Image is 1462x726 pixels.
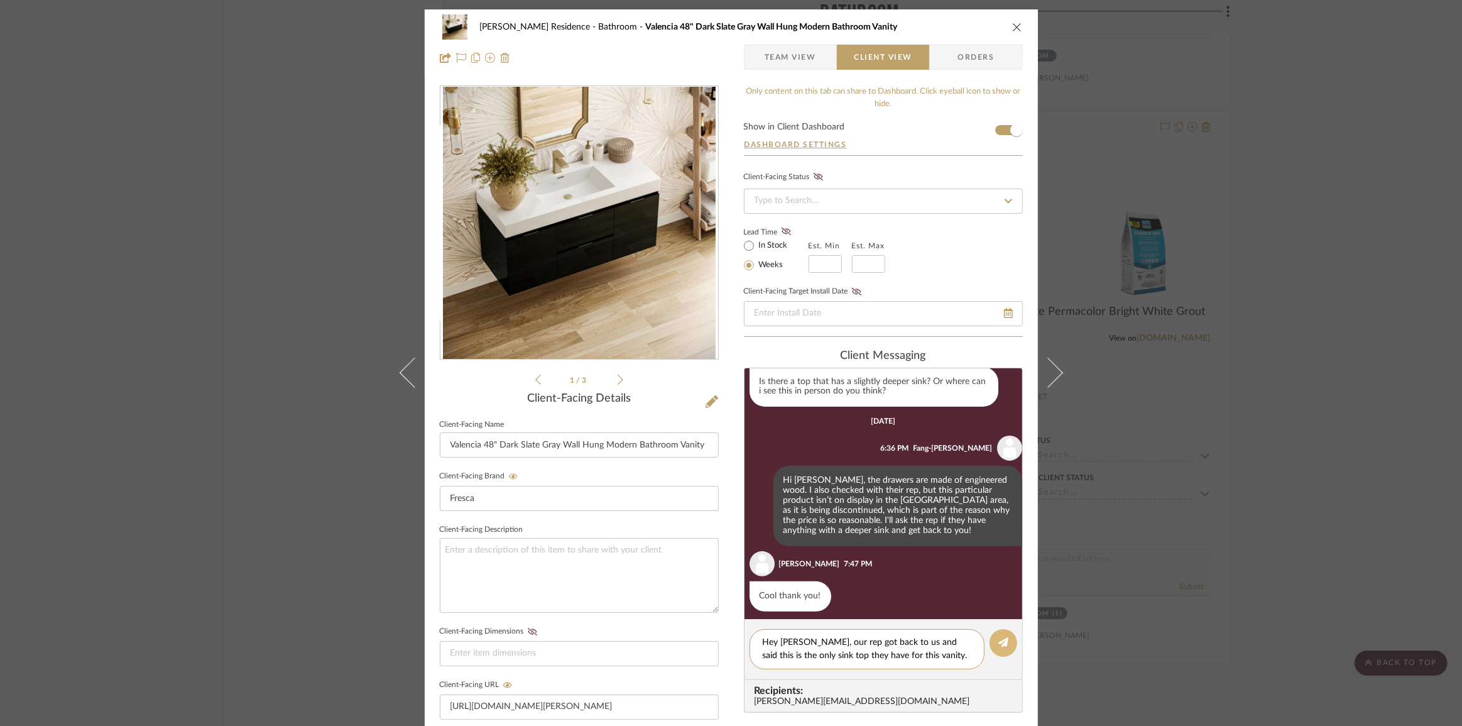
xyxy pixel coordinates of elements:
[1012,21,1023,33] button: close
[844,558,873,569] div: 7:47 PM
[440,432,719,458] input: Enter Client-Facing Item Name
[440,472,522,481] label: Client-Facing Brand
[756,240,788,251] label: In Stock
[779,558,840,569] div: [PERSON_NAME]
[443,87,716,360] img: 738bc963-ce7f-4f7e-bd5c-a90f444602a6_436x436.jpg
[440,527,523,533] label: Client-Facing Description
[646,23,898,31] span: Valencia 48" Dark Slate Gray Wall Hung Modern Bathroom Vanity
[756,260,783,271] label: Weeks
[582,377,588,384] span: 3
[778,226,795,238] button: Lead Time
[914,443,993,454] div: Fang-[PERSON_NAME]
[500,53,510,63] img: Remove from project
[744,238,809,273] mat-radio-group: Select item type
[440,14,470,40] img: 738bc963-ce7f-4f7e-bd5c-a90f444602a6_48x40.jpg
[744,226,809,238] label: Lead Time
[854,45,912,70] span: Client View
[744,287,865,296] label: Client-Facing Target Install Date
[576,377,582,384] span: /
[744,85,1023,110] div: Only content on this tab can share to Dashboard. Click eyeball icon to show or hide.
[440,87,718,360] div: 0
[750,581,831,612] div: Cool thank you!
[997,436,1022,461] img: user_avatar.png
[881,443,909,454] div: 6:36 PM
[852,241,885,250] label: Est. Max
[848,287,865,296] button: Client-Facing Target Install Date
[440,627,541,636] label: Client-Facing Dimensions
[440,422,505,428] label: Client-Facing Name
[570,377,576,384] span: 1
[765,45,816,70] span: Team View
[744,349,1023,363] div: client Messaging
[440,681,516,690] label: Client-Facing URL
[750,367,998,407] div: Is there a top that has a slightly deeper sink? Or where can i see this in person do you think?
[944,45,1008,70] span: Orders
[440,486,719,511] input: Enter Client-Facing Brand
[599,23,646,31] span: Bathroom
[755,697,1017,707] div: [PERSON_NAME][EMAIL_ADDRESS][DOMAIN_NAME]
[744,139,848,150] button: Dashboard Settings
[744,301,1023,326] input: Enter Install Date
[744,189,1023,214] input: Type to Search…
[440,641,719,666] input: Enter item dimensions
[809,241,841,250] label: Est. Min
[750,551,775,576] img: user_avatar.png
[440,392,719,406] div: Client-Facing Details
[499,681,516,690] button: Client-Facing URL
[744,171,827,184] div: Client-Facing Status
[440,695,719,720] input: Enter item URL
[773,466,1022,546] div: Hi [PERSON_NAME], the drawers are made of engineered wood. I also checked with their rep, but thi...
[871,417,895,426] div: [DATE]
[480,23,599,31] span: [PERSON_NAME] Residence
[524,627,541,636] button: Client-Facing Dimensions
[505,472,522,481] button: Client-Facing Brand
[755,685,1017,696] span: Recipients:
